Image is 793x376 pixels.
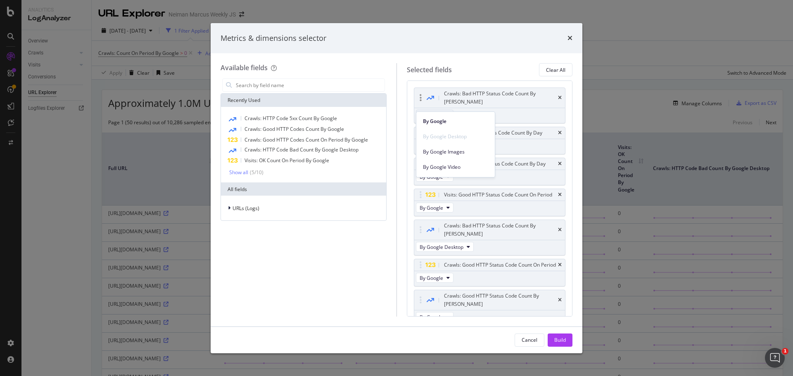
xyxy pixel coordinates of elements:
[221,63,268,72] div: Available fields
[558,298,562,303] div: times
[515,333,544,347] button: Cancel
[414,290,566,326] div: Crawls: Good HTTP Status Code Count By [PERSON_NAME]timesBy Google
[221,94,386,107] div: Recently Used
[539,63,572,76] button: Clear All
[245,115,337,122] span: Crawls: HTTP Code 5xx Count By Google
[444,222,557,238] div: Crawls: Bad HTTP Status Code Count By [PERSON_NAME]
[522,336,537,343] div: Cancel
[248,169,264,176] div: ( 5 / 10 )
[782,348,788,355] span: 1
[420,204,443,211] span: By Google
[416,273,453,283] button: By Google
[423,163,488,171] span: By Google Video
[558,262,562,267] div: times
[558,95,562,100] div: times
[221,182,386,196] div: All fields
[420,274,443,281] span: By Google
[444,292,557,308] div: Crawls: Good HTTP Status Code Count By [PERSON_NAME]
[420,244,463,251] span: By Google Desktop
[567,33,572,44] div: times
[558,130,562,135] div: times
[444,261,556,269] div: Crawls: Good HTTP Status Code Count On Period
[407,65,452,75] div: Selected fields
[221,33,326,44] div: Metrics & dimensions selector
[414,189,566,216] div: Visits: Good HTTP Status Code Count On PeriodtimesBy Google
[245,136,368,143] span: Crawls: Good HTTP Codes Count On Period By Google
[229,170,248,175] div: Show all
[554,336,566,343] div: Build
[420,314,443,321] span: By Google
[765,348,785,368] iframe: Intercom live chat
[444,191,552,199] div: Visits: Good HTTP Status Code Count On Period
[416,203,453,213] button: By Google
[444,90,557,106] div: Crawls: Bad HTTP Status Code Count By [PERSON_NAME]
[558,192,562,197] div: times
[245,125,344,132] span: Crawls: Good HTTP Codes Count By Google
[546,66,565,73] div: Clear All
[423,118,488,125] span: By Google
[211,23,582,353] div: modal
[416,110,453,120] button: By Google
[245,157,329,164] span: Visits: OK Count On Period By Google
[558,161,562,166] div: times
[414,220,566,255] div: Crawls: Bad HTTP Status Code Count By [PERSON_NAME]timesBy Google Desktop
[548,333,572,347] button: Build
[558,227,562,232] div: times
[416,312,453,322] button: By Google
[414,158,566,185] div: Visits: Good HTTP Status Code Count By DaytimesBy Google
[423,133,488,140] span: By Google Desktop
[423,148,488,156] span: By Google Images
[414,87,566,123] div: Crawls: Bad HTTP Status Code Count By [PERSON_NAME]timesBy Google
[416,242,474,252] button: By Google Desktop
[444,129,542,137] div: Visits: Bad HTTP Status Code Count By Day
[444,160,546,168] div: Visits: Good HTTP Status Code Count By Day
[414,259,566,286] div: Crawls: Good HTTP Status Code Count On PeriodtimesBy Google
[233,205,259,212] span: URLs (Logs)
[245,146,359,153] span: Crawls: HTTP Code Bad Count By Google Desktop
[414,127,566,154] div: Visits: Bad HTTP Status Code Count By DaytimesBy Google
[235,79,385,91] input: Search by field name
